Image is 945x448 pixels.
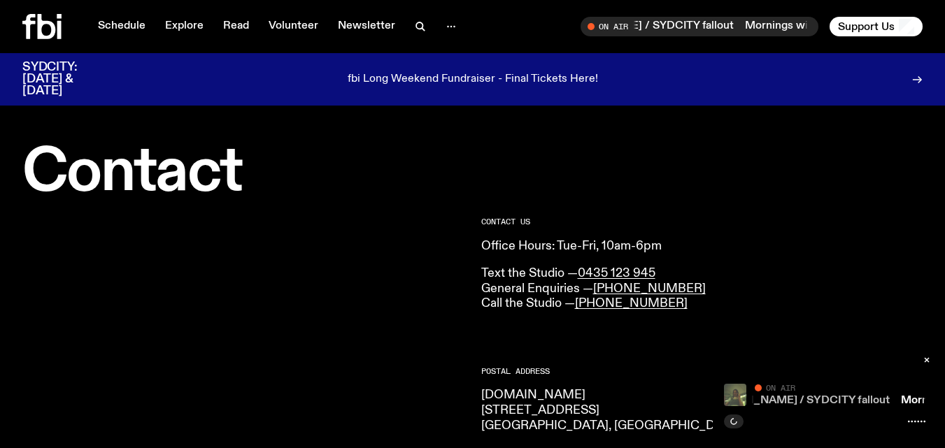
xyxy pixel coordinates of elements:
[830,17,923,36] button: Support Us
[481,368,923,375] h2: Postal Address
[724,384,746,406] img: Jim Kretschmer in a really cute outfit with cute braids, standing on a train holding up a peace s...
[157,17,212,36] a: Explore
[578,267,655,280] a: 0435 123 945
[481,239,923,254] p: Office Hours: Tue-Fri, 10am-6pm
[22,62,112,97] h3: SYDCITY: [DATE] & [DATE]
[90,17,154,36] a: Schedule
[630,395,890,406] a: Mornings with [PERSON_NAME] / SYDCITY fallout
[766,383,795,392] span: On Air
[593,282,706,295] a: [PHONE_NUMBER]
[481,266,923,312] p: Text the Studio — General Enquiries — Call the Studio —
[215,17,257,36] a: Read
[838,20,895,33] span: Support Us
[481,388,923,433] p: [DOMAIN_NAME] [STREET_ADDRESS] [GEOGRAPHIC_DATA], [GEOGRAPHIC_DATA] 2015
[260,17,327,36] a: Volunteer
[481,218,923,226] h2: CONTACT US
[348,73,598,86] p: fbi Long Weekend Fundraiser - Final Tickets Here!
[575,297,688,310] a: [PHONE_NUMBER]
[329,17,404,36] a: Newsletter
[581,17,818,36] button: On AirMornings with [PERSON_NAME] / SYDCITY falloutMornings with [PERSON_NAME] / SYDCITY fallout
[22,145,464,201] h1: Contact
